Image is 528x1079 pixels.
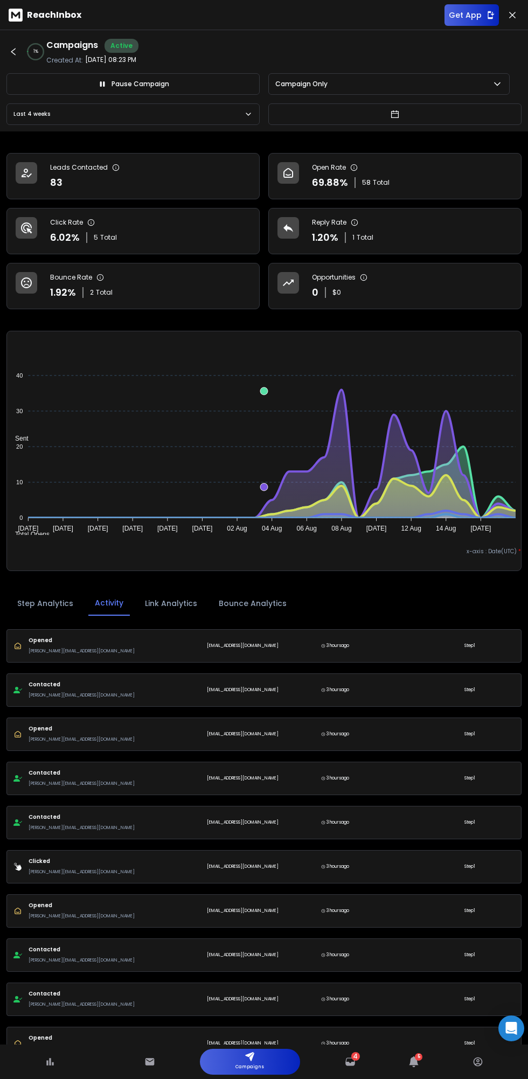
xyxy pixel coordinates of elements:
tspan: [DATE] [53,525,73,532]
span: 58 [362,178,371,187]
p: 3 hours ago [326,775,349,782]
p: Step 1 [464,864,475,870]
tspan: 08 Aug [331,525,351,532]
a: Opportunities0$0 [268,263,522,309]
span: 2 [90,288,94,297]
p: [PERSON_NAME][EMAIL_ADDRESS][DOMAIN_NAME] [29,956,135,965]
span: 4 [353,1052,358,1061]
tspan: [DATE] [470,525,491,532]
p: 3 hours ago [326,731,349,737]
tspan: 04 Aug [262,525,282,532]
p: Last 4 weeks [13,109,54,120]
p: 69.88 % [312,175,348,190]
span: 1 [352,233,355,242]
tspan: [DATE] [366,525,387,532]
p: [PERSON_NAME][EMAIL_ADDRESS][DOMAIN_NAME] [29,647,135,656]
a: 4 [345,1056,356,1067]
tspan: [DATE] [122,525,143,532]
span: Total [373,178,390,187]
p: 1.92 % [50,285,76,300]
a: Leads Contacted83 [6,153,260,199]
p: [EMAIL_ADDRESS][DOMAIN_NAME] [207,687,279,693]
p: 1.20 % [312,230,338,245]
p: Pause Campaign [112,80,169,88]
tspan: 14 Aug [436,525,456,532]
p: 6.02 % [50,230,80,245]
a: Reply Rate1.20%1Total [268,208,522,254]
tspan: 30 [16,408,23,414]
h1: Opened [29,725,135,733]
span: 5 [415,1053,422,1061]
p: Step 1 [464,819,475,826]
tspan: 06 Aug [297,525,317,532]
p: [DATE] 08:23 PM [85,55,136,64]
p: Step 1 [464,908,475,914]
p: [PERSON_NAME][EMAIL_ADDRESS][DOMAIN_NAME] [29,912,135,921]
tspan: 10 [16,479,23,485]
p: [EMAIL_ADDRESS][DOMAIN_NAME] [207,1040,279,1047]
p: Campaign Only [275,80,332,88]
p: Leads Contacted [50,163,108,172]
p: 3 hours ago [326,643,349,649]
a: Click Rate6.02%5Total [6,208,260,254]
span: Total [96,288,113,297]
tspan: 12 Aug [401,525,421,532]
p: [PERSON_NAME][EMAIL_ADDRESS][DOMAIN_NAME] [29,735,135,744]
p: [EMAIL_ADDRESS][DOMAIN_NAME] [207,996,279,1003]
p: 3 hours ago [326,819,349,826]
p: 3 hours ago [326,864,349,870]
p: ReachInbox [27,9,81,22]
button: Bounce Analytics [212,591,293,615]
p: [EMAIL_ADDRESS][DOMAIN_NAME] [207,731,279,737]
p: Step 1 [464,731,475,737]
p: Bounce Rate [50,273,92,282]
p: Step 1 [464,1040,475,1047]
span: Total [357,233,373,242]
p: Step 1 [464,996,475,1003]
tspan: 02 Aug [227,525,247,532]
tspan: 40 [16,372,23,379]
p: [EMAIL_ADDRESS][DOMAIN_NAME] [207,952,279,958]
button: Step Analytics [11,591,80,615]
span: Total Opens [7,531,50,538]
p: 0 [312,285,318,300]
h1: Contacted [29,990,135,998]
p: Step 1 [464,775,475,782]
tspan: [DATE] [88,525,108,532]
span: Total [100,233,117,242]
p: Opportunities [312,273,356,282]
p: $ 0 [332,288,341,297]
tspan: 20 [16,443,23,450]
h1: Contacted [29,945,135,954]
p: 3 hours ago [326,996,349,1003]
h1: Opened [29,1034,135,1042]
p: Open Rate [312,163,346,172]
p: 3 hours ago [326,952,349,958]
div: Active [105,39,138,53]
p: Created At: [46,56,83,65]
p: [PERSON_NAME][EMAIL_ADDRESS][DOMAIN_NAME] [29,691,135,700]
p: 3 hours ago [326,908,349,914]
p: Step 1 [464,952,475,958]
tspan: [DATE] [192,525,213,532]
tspan: 0 [19,514,23,521]
div: Open Intercom Messenger [498,1015,524,1041]
p: 3 hours ago [326,1040,349,1047]
h1: Opened [29,636,135,645]
h1: Clicked [29,857,135,866]
button: Link Analytics [138,591,204,615]
p: x-axis : Date(UTC) [7,547,521,555]
p: [EMAIL_ADDRESS][DOMAIN_NAME] [207,864,279,870]
p: [PERSON_NAME][EMAIL_ADDRESS][DOMAIN_NAME] [29,824,135,832]
h1: Contacted [29,769,135,777]
tspan: [DATE] [157,525,178,532]
h1: Contacted [29,813,135,822]
button: Activity [88,591,130,616]
span: 5 [94,233,98,242]
p: Step 1 [464,687,475,693]
h1: Contacted [29,680,135,689]
p: Click Rate [50,218,83,227]
p: [PERSON_NAME][EMAIL_ADDRESS][DOMAIN_NAME] [29,868,135,876]
tspan: [DATE] [18,525,38,532]
p: [EMAIL_ADDRESS][DOMAIN_NAME] [207,643,279,649]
